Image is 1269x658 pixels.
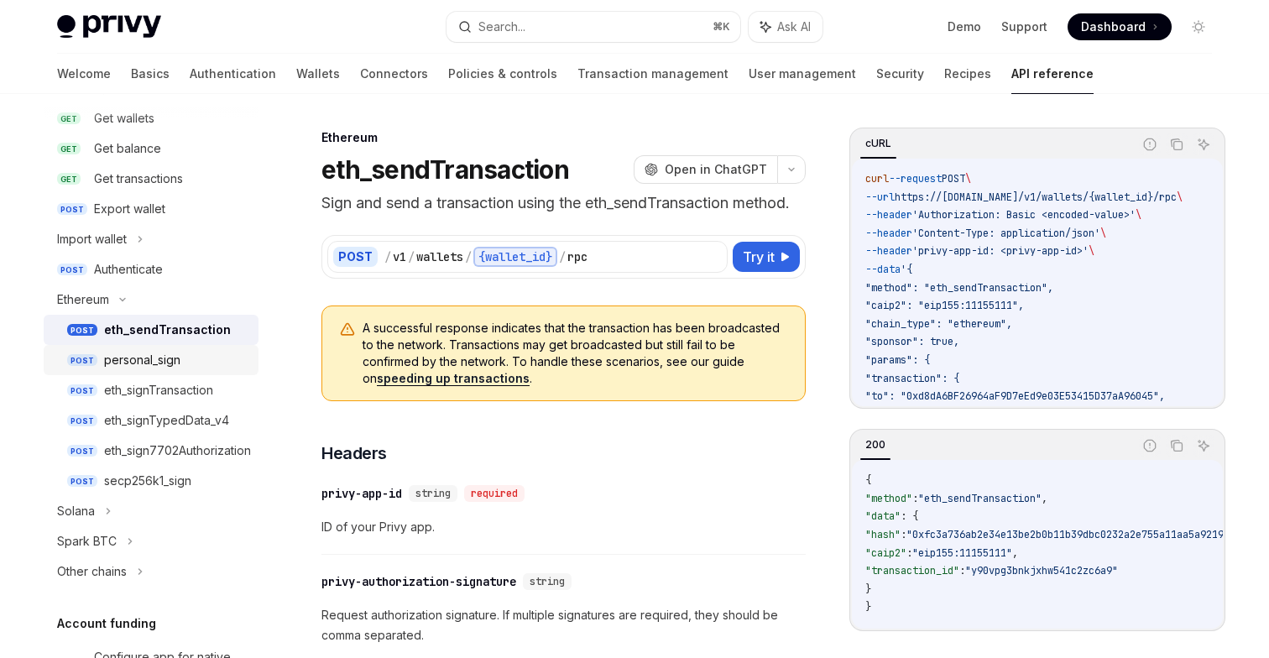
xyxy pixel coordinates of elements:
[448,54,557,94] a: Policies & controls
[865,372,959,385] span: "transaction": {
[104,380,213,400] div: eth_signTransaction
[912,208,1136,222] span: 'Authorization: Basic <encoded-value>'
[901,509,918,523] span: : {
[44,133,258,164] a: GETGet balance
[67,415,97,427] span: POST
[865,353,930,367] span: "params": {
[44,254,258,285] a: POSTAuthenticate
[44,194,258,224] a: POSTExport wallet
[44,466,258,496] a: POSTsecp256k1_sign
[749,54,856,94] a: User management
[942,172,965,185] span: POST
[912,546,1012,560] span: "eip155:11155111"
[1042,492,1047,505] span: ,
[333,247,378,267] div: POST
[321,154,569,185] h1: eth_sendTransaction
[965,564,1118,577] span: "y90vpg3bnkjxhw541c2zc6a9"
[1068,13,1172,40] a: Dashboard
[94,138,161,159] div: Get balance
[321,517,806,537] span: ID of your Privy app.
[733,242,800,272] button: Try it
[865,299,1024,312] span: "caip2": "eip155:11155111",
[1136,208,1141,222] span: \
[57,143,81,155] span: GET
[57,501,95,521] div: Solana
[104,471,191,491] div: secp256k1_sign
[912,244,1089,258] span: 'privy-app-id: <privy-app-id>'
[912,492,918,505] span: :
[67,384,97,397] span: POST
[860,133,896,154] div: cURL
[865,509,901,523] span: "data"
[865,172,889,185] span: curl
[865,227,912,240] span: --header
[1011,54,1094,94] a: API reference
[906,546,912,560] span: :
[559,248,566,265] div: /
[464,485,525,502] div: required
[57,15,161,39] img: light logo
[901,528,906,541] span: :
[321,573,516,590] div: privy-authorization-signature
[296,54,340,94] a: Wallets
[865,600,871,614] span: }
[865,582,871,596] span: }
[321,441,387,465] span: Headers
[865,244,912,258] span: --header
[57,264,87,276] span: POST
[1139,435,1161,457] button: Report incorrect code
[918,492,1042,505] span: "eth_sendTransaction"
[948,18,981,35] a: Demo
[743,247,775,267] span: Try it
[57,173,81,185] span: GET
[1100,227,1106,240] span: \
[44,315,258,345] a: POSTeth_sendTransaction
[94,259,163,279] div: Authenticate
[889,172,942,185] span: --request
[1001,18,1047,35] a: Support
[393,248,406,265] div: v1
[44,436,258,466] a: POSTeth_sign7702Authorization
[865,208,912,222] span: --header
[57,531,117,551] div: Spark BTC
[384,248,391,265] div: /
[67,324,97,337] span: POST
[865,546,906,560] span: "caip2"
[363,320,788,387] span: A successful response indicates that the transaction has been broadcasted to the network. Transac...
[44,405,258,436] a: POSTeth_signTypedData_v4
[44,164,258,194] a: GETGet transactions
[1012,546,1018,560] span: ,
[321,605,806,645] span: Request authorization signature. If multiple signatures are required, they should be comma separa...
[321,485,402,502] div: privy-app-id
[321,191,806,215] p: Sign and send a transaction using the eth_sendTransaction method.
[865,191,895,204] span: --url
[634,155,777,184] button: Open in ChatGPT
[901,263,912,276] span: '{
[1166,435,1188,457] button: Copy the contents from the code block
[478,17,525,37] div: Search...
[104,441,251,461] div: eth_sign7702Authorization
[965,172,971,185] span: \
[57,54,111,94] a: Welcome
[1185,13,1212,40] button: Toggle dark mode
[44,375,258,405] a: POSTeth_signTransaction
[865,317,1012,331] span: "chain_type": "ethereum",
[67,475,97,488] span: POST
[1081,18,1146,35] span: Dashboard
[865,263,901,276] span: --data
[57,203,87,216] span: POST
[67,445,97,457] span: POST
[57,614,156,634] h5: Account funding
[567,248,587,265] div: rpc
[1139,133,1161,155] button: Report incorrect code
[1193,435,1214,457] button: Ask AI
[377,371,530,386] a: speeding up transactions
[104,350,180,370] div: personal_sign
[865,389,1165,403] span: "to": "0xd8dA6BF26964aF9D7eEd9e03E53415D37aA96045",
[665,161,767,178] span: Open in ChatGPT
[360,54,428,94] a: Connectors
[944,54,991,94] a: Recipes
[416,248,463,265] div: wallets
[865,335,959,348] span: "sponsor": true,
[713,20,730,34] span: ⌘ K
